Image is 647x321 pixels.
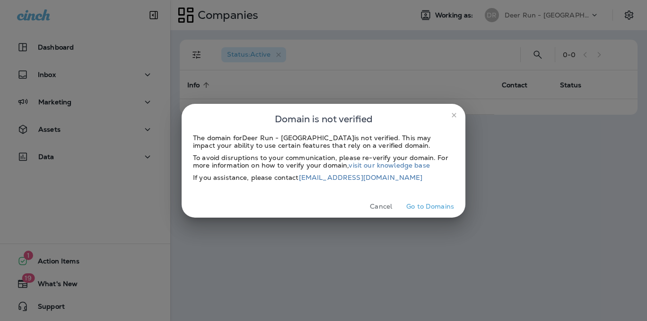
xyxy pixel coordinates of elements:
span: Domain is not verified [275,111,373,127]
div: To avoid disruptions to your communication, please re-verify your domain. For more information on... [193,154,454,169]
div: The domain for Deer Run - [GEOGRAPHIC_DATA] is not verified. This may impact your ability to use ... [193,134,454,149]
a: visit our knowledge base [349,161,429,169]
a: [EMAIL_ADDRESS][DOMAIN_NAME] [299,173,423,182]
button: close [446,108,462,123]
button: Cancel [363,199,399,214]
div: If you assistance, please contact [193,174,454,181]
button: Go to Domains [402,199,458,214]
